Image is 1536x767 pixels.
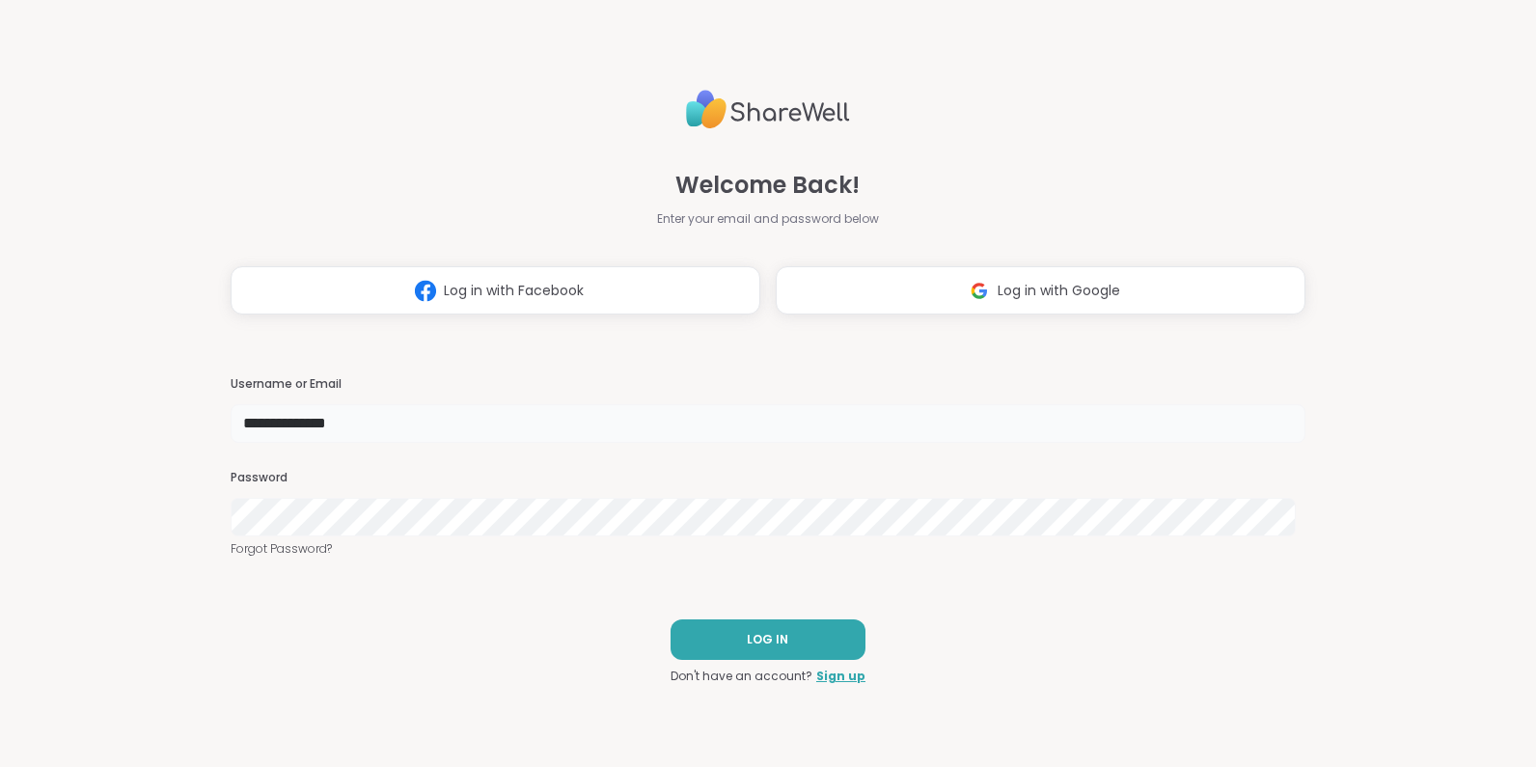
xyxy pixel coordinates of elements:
[776,266,1305,315] button: Log in with Google
[231,540,1305,558] a: Forgot Password?
[231,266,760,315] button: Log in with Facebook
[998,281,1120,301] span: Log in with Google
[231,376,1305,393] h3: Username or Email
[671,668,812,685] span: Don't have an account?
[407,273,444,309] img: ShareWell Logomark
[671,619,865,660] button: LOG IN
[961,273,998,309] img: ShareWell Logomark
[657,210,879,228] span: Enter your email and password below
[747,631,788,648] span: LOG IN
[675,168,860,203] span: Welcome Back!
[816,668,865,685] a: Sign up
[444,281,584,301] span: Log in with Facebook
[231,470,1305,486] h3: Password
[686,82,850,137] img: ShareWell Logo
